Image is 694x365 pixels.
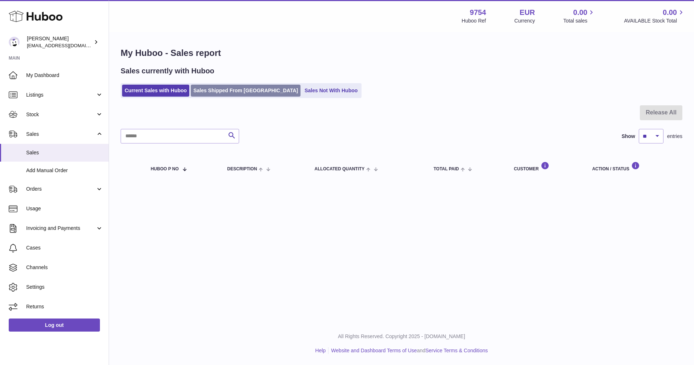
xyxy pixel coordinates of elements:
[26,186,96,192] span: Orders
[115,333,688,340] p: All Rights Reserved. Copyright 2025 - [DOMAIN_NAME]
[9,319,100,332] a: Log out
[425,348,488,353] a: Service Terms & Conditions
[315,348,326,353] a: Help
[26,131,96,138] span: Sales
[622,133,635,140] label: Show
[26,225,96,232] span: Invoicing and Payments
[26,284,103,291] span: Settings
[663,8,677,17] span: 0.00
[191,85,300,97] a: Sales Shipped From [GEOGRAPHIC_DATA]
[26,111,96,118] span: Stock
[315,167,365,171] span: ALLOCATED Quantity
[302,85,360,97] a: Sales Not With Huboo
[26,244,103,251] span: Cases
[26,149,103,156] span: Sales
[520,8,535,17] strong: EUR
[433,167,459,171] span: Total paid
[26,264,103,271] span: Channels
[470,8,486,17] strong: 9754
[328,347,488,354] li: and
[27,42,107,48] span: [EMAIL_ADDRESS][DOMAIN_NAME]
[26,167,103,174] span: Add Manual Order
[592,162,675,171] div: Action / Status
[9,37,20,48] img: info@fieldsluxury.london
[26,72,103,79] span: My Dashboard
[667,133,682,140] span: entries
[462,17,486,24] div: Huboo Ref
[227,167,257,171] span: Description
[26,205,103,212] span: Usage
[515,17,535,24] div: Currency
[121,66,214,76] h2: Sales currently with Huboo
[514,162,577,171] div: Customer
[573,8,588,17] span: 0.00
[563,8,596,24] a: 0.00 Total sales
[121,47,682,59] h1: My Huboo - Sales report
[27,35,92,49] div: [PERSON_NAME]
[624,17,685,24] span: AVAILABLE Stock Total
[26,92,96,98] span: Listings
[331,348,417,353] a: Website and Dashboard Terms of Use
[624,8,685,24] a: 0.00 AVAILABLE Stock Total
[122,85,189,97] a: Current Sales with Huboo
[151,167,179,171] span: Huboo P no
[26,303,103,310] span: Returns
[563,17,596,24] span: Total sales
